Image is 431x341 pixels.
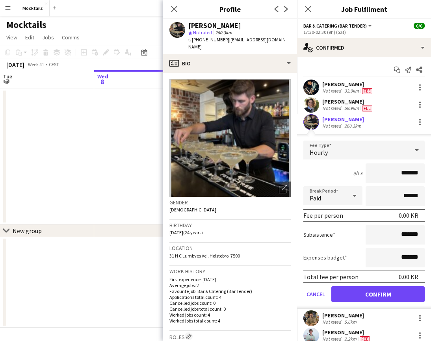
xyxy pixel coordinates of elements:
span: Fee [362,88,372,94]
div: 260.3km [343,123,363,129]
button: Mocktails [16,0,50,16]
p: Cancelled jobs count: 0 [169,300,291,306]
a: Comms [59,32,83,43]
div: [PERSON_NAME] [322,98,374,105]
p: Average jobs: 2 [169,282,291,288]
div: 32.9km [343,88,360,94]
span: Fee [362,106,372,111]
div: Fee per person [303,211,343,219]
div: [PERSON_NAME] [322,81,374,88]
label: Subsistence [303,231,335,238]
h3: Gender [169,199,291,206]
div: [PERSON_NAME] [322,116,364,123]
div: 17:30-02:30 (9h) (Sat) [303,29,425,35]
img: Crew avatar or photo [169,79,291,197]
a: Edit [22,32,37,43]
div: Not rated [322,105,343,111]
h3: Work history [169,268,291,275]
span: Hourly [310,148,328,156]
span: 7 [2,77,12,86]
p: Favourite job: Bar & Catering (Bar Tender) [169,288,291,294]
span: | [EMAIL_ADDRESS][DOMAIN_NAME] [188,37,288,50]
p: Worked jobs total count: 4 [169,318,291,324]
h3: Job Fulfilment [297,4,431,14]
button: Bar & Catering (Bar Tender) [303,23,373,29]
div: [DATE] [6,61,24,69]
h3: Location [169,245,291,252]
h3: Birthday [169,222,291,229]
div: 0.00 KR [399,211,418,219]
div: [PERSON_NAME] [188,22,241,29]
p: Cancelled jobs total count: 0 [169,306,291,312]
span: 6/6 [414,23,425,29]
div: Crew has different fees then in role [360,105,374,111]
span: Not rated [193,30,212,35]
span: Tue [3,73,12,80]
label: Expenses budget [303,254,347,261]
div: Open photos pop-in [275,182,291,197]
span: Wed [97,73,108,80]
p: First experience: [DATE] [169,276,291,282]
div: Confirmed [297,38,431,57]
p: Applications total count: 4 [169,294,291,300]
span: Paid [310,194,321,202]
span: Bar & Catering (Bar Tender) [303,23,367,29]
div: 59.9km [343,105,360,111]
div: Not rated [322,123,343,129]
span: 260.3km [214,30,234,35]
h3: Profile [163,4,297,14]
span: Comms [62,34,80,41]
a: Jobs [39,32,57,43]
span: Jobs [42,34,54,41]
span: 8 [96,77,108,86]
div: Not rated [322,319,343,325]
span: [DEMOGRAPHIC_DATA] [169,207,216,213]
div: 9h x [353,170,362,177]
h3: Roles [169,332,291,341]
span: [DATE] (24 years) [169,230,203,235]
button: Cancel [303,286,328,302]
h1: Mocktails [6,19,46,31]
div: New group [13,227,42,235]
span: 31 H C Lumbyes Vej, Holstebro, 7500 [169,253,240,259]
span: Week 41 [26,61,46,67]
span: View [6,34,17,41]
div: [PERSON_NAME] [322,312,364,319]
div: 0.00 KR [399,273,418,281]
div: Crew has different fees then in role [360,88,374,94]
span: t. [PHONE_NUMBER] [188,37,229,43]
div: 5.6km [343,319,358,325]
div: [PERSON_NAME] [322,329,372,336]
div: Not rated [322,88,343,94]
span: Edit [25,34,34,41]
p: Worked jobs count: 4 [169,312,291,318]
div: CEST [49,61,59,67]
div: Total fee per person [303,273,359,281]
div: Bio [163,54,297,73]
a: View [3,32,20,43]
button: Confirm [331,286,425,302]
